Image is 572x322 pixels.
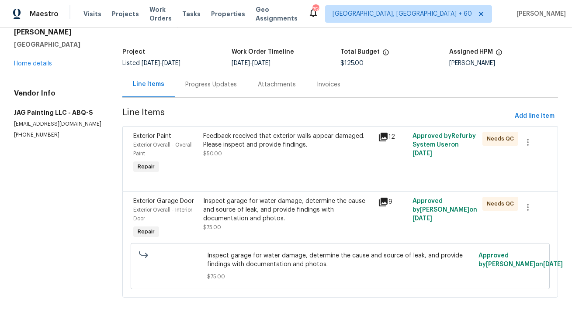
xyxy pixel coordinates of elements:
[203,197,372,223] div: Inspect garage for water damage, determine the cause and source of leak, and provide findings wit...
[378,197,408,207] div: 9
[83,10,101,18] span: Visits
[122,49,145,55] h5: Project
[413,133,476,157] span: Approved by Refurby System User on
[162,60,180,66] span: [DATE]
[142,60,180,66] span: -
[133,198,194,204] span: Exterior Garage Door
[252,60,270,66] span: [DATE]
[378,132,408,142] div: 12
[14,89,101,98] h4: Vendor Info
[122,108,511,124] span: Line Items
[14,108,101,117] h5: JAG Painting LLC - ABQ-S
[14,120,101,128] p: [EMAIL_ADDRESS][DOMAIN_NAME]
[133,142,193,156] span: Exterior Overall - Overall Paint
[511,108,558,124] button: Add line item
[211,10,245,18] span: Properties
[14,19,101,37] h2: [STREET_ADDRESS][PERSON_NAME]
[14,40,101,49] h5: [GEOGRAPHIC_DATA]
[449,60,558,66] div: [PERSON_NAME]
[203,151,222,156] span: $50.00
[413,151,432,157] span: [DATE]
[207,251,474,269] span: Inspect garage for water damage, determine the cause and source of leak, and provide findings wit...
[487,134,517,143] span: Needs QC
[203,132,372,149] div: Feedback received that exterior walls appear damaged. Please inspect and provide findings.
[382,49,389,60] span: The total cost of line items that have been proposed by Opendoor. This sum includes line items th...
[258,80,296,89] div: Attachments
[112,10,139,18] span: Projects
[413,216,432,222] span: [DATE]
[449,49,493,55] h5: Assigned HPM
[232,60,250,66] span: [DATE]
[232,60,270,66] span: -
[122,60,180,66] span: Listed
[544,261,563,267] span: [DATE]
[203,225,221,230] span: $75.00
[496,49,503,60] span: The hpm assigned to this work order.
[14,61,52,67] a: Home details
[30,10,59,18] span: Maestro
[317,80,340,89] div: Invoices
[333,10,472,18] span: [GEOGRAPHIC_DATA], [GEOGRAPHIC_DATA] + 60
[340,49,380,55] h5: Total Budget
[134,162,158,171] span: Repair
[413,198,477,222] span: Approved by [PERSON_NAME] on
[185,80,237,89] div: Progress Updates
[479,253,563,267] span: Approved by [PERSON_NAME] on
[133,80,164,89] div: Line Items
[207,272,474,281] span: $75.00
[142,60,160,66] span: [DATE]
[14,131,101,139] p: [PHONE_NUMBER]
[182,11,201,17] span: Tasks
[134,227,158,236] span: Repair
[232,49,294,55] h5: Work Order Timeline
[515,111,555,122] span: Add line item
[312,5,319,14] div: 759
[487,199,517,208] span: Needs QC
[149,5,172,23] span: Work Orders
[256,5,298,23] span: Geo Assignments
[133,207,192,221] span: Exterior Overall - Interior Door
[513,10,566,18] span: [PERSON_NAME]
[133,133,171,139] span: Exterior Paint
[340,60,364,66] span: $125.00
